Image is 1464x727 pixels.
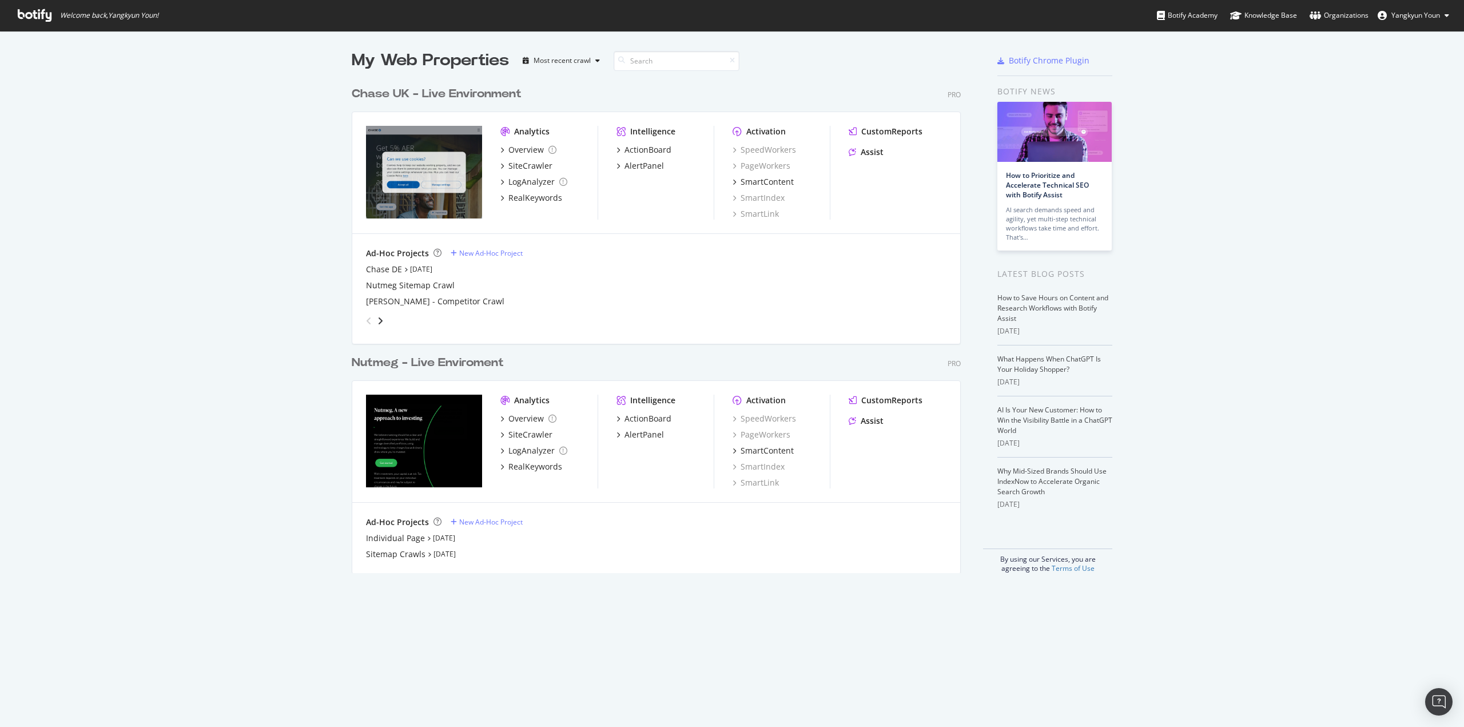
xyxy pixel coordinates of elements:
a: SmartContent [733,176,794,188]
a: LogAnalyzer [500,176,567,188]
a: How to Prioritize and Accelerate Technical SEO with Botify Assist [1006,170,1089,200]
a: Individual Page [366,533,425,544]
a: How to Save Hours on Content and Research Workflows with Botify Assist [997,293,1108,323]
a: New Ad-Hoc Project [451,517,523,527]
div: RealKeywords [508,461,562,472]
a: AlertPanel [616,429,664,440]
a: Nutmeg Sitemap Crawl [366,280,455,291]
img: https://www.chase.co.uk [366,126,482,219]
a: Botify Chrome Plugin [997,55,1089,66]
div: Knowledge Base [1230,10,1297,21]
div: AlertPanel [624,160,664,172]
a: ActionBoard [616,144,671,156]
div: Ad-Hoc Projects [366,248,429,259]
span: Welcome back, Yangkyun Youn ! [60,11,158,20]
button: Yangkyun Youn [1368,6,1458,25]
a: Assist [849,146,884,158]
div: RealKeywords [508,192,562,204]
a: Overview [500,413,556,424]
a: Chase UK - Live Environment [352,86,526,102]
div: SpeedWorkers [733,413,796,424]
a: Assist [849,415,884,427]
div: Botify Chrome Plugin [1009,55,1089,66]
a: [DATE] [410,264,432,274]
a: LogAnalyzer [500,445,567,456]
div: [DATE] [997,377,1112,387]
div: Intelligence [630,395,675,406]
div: [DATE] [997,499,1112,510]
img: www.nutmeg.com/ [366,395,482,487]
div: SiteCrawler [508,429,552,440]
input: Search [614,51,739,71]
div: Open Intercom Messenger [1425,688,1453,716]
div: Botify Academy [1157,10,1218,21]
div: Analytics [514,126,550,137]
div: Analytics [514,395,550,406]
a: AI Is Your New Customer: How to Win the Visibility Battle in a ChatGPT World [997,405,1112,435]
div: LogAnalyzer [508,176,555,188]
a: SiteCrawler [500,160,552,172]
a: [DATE] [433,533,455,543]
div: Botify news [997,85,1112,98]
a: ActionBoard [616,413,671,424]
div: Chase UK - Live Environment [352,86,522,102]
a: [PERSON_NAME] - Competitor Crawl [366,296,504,307]
div: Nutmeg - Live Enviroment [352,355,504,371]
a: Sitemap Crawls [366,549,425,560]
div: New Ad-Hoc Project [459,517,523,527]
div: Assist [861,415,884,427]
div: Ad-Hoc Projects [366,517,429,528]
div: Activation [746,395,786,406]
div: Most recent crawl [534,57,591,64]
div: LogAnalyzer [508,445,555,456]
a: SiteCrawler [500,429,552,440]
a: PageWorkers [733,429,790,440]
a: CustomReports [849,126,922,137]
a: PageWorkers [733,160,790,172]
div: CustomReports [861,126,922,137]
div: angle-left [361,312,376,330]
div: Latest Blog Posts [997,268,1112,280]
a: SmartContent [733,445,794,456]
a: Nutmeg - Live Enviroment [352,355,508,371]
a: SmartLink [733,477,779,488]
a: New Ad-Hoc Project [451,248,523,258]
div: SmartContent [741,445,794,456]
a: SmartIndex [733,461,785,472]
a: SmartLink [733,208,779,220]
div: Overview [508,144,544,156]
a: RealKeywords [500,192,562,204]
div: CustomReports [861,395,922,406]
div: AlertPanel [624,429,664,440]
div: [DATE] [997,326,1112,336]
div: [DATE] [997,438,1112,448]
div: My Web Properties [352,49,509,72]
a: Chase DE [366,264,402,275]
div: New Ad-Hoc Project [459,248,523,258]
div: SmartContent [741,176,794,188]
span: Yangkyun Youn [1391,10,1440,20]
div: Pro [948,90,961,100]
div: Organizations [1310,10,1368,21]
a: RealKeywords [500,461,562,472]
a: What Happens When ChatGPT Is Your Holiday Shopper? [997,354,1101,374]
a: [DATE] [433,549,456,559]
div: grid [352,72,970,573]
div: ActionBoard [624,413,671,424]
a: Terms of Use [1052,563,1095,573]
div: Activation [746,126,786,137]
div: Assist [861,146,884,158]
a: SpeedWorkers [733,144,796,156]
a: Why Mid-Sized Brands Should Use IndexNow to Accelerate Organic Search Growth [997,466,1107,496]
img: How to Prioritize and Accelerate Technical SEO with Botify Assist [997,102,1112,162]
a: SmartIndex [733,192,785,204]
